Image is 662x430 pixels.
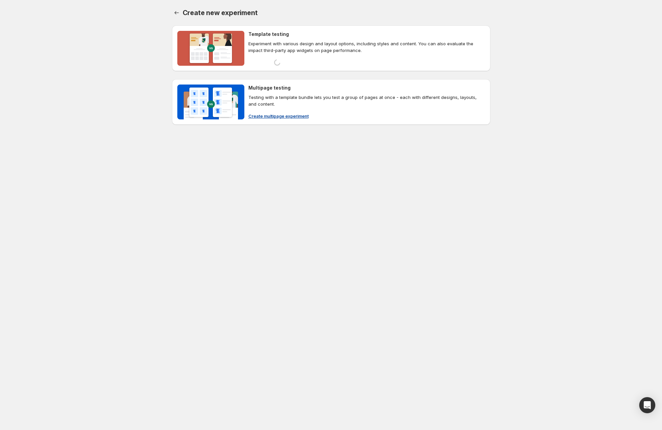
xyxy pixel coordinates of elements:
button: Back [172,8,181,17]
p: Experiment with various design and layout options, including styles and content. You can also eva... [248,40,485,54]
h4: Multipage testing [248,85,291,91]
button: Create multipage experiment [244,111,313,121]
h4: Template testing [248,31,289,38]
span: Create new experiment [183,9,258,17]
div: Open Intercom Messenger [639,397,655,413]
img: Multipage testing [177,85,244,119]
p: Testing with a template bundle lets you test a group of pages at once - each with different desig... [248,94,485,107]
img: Template testing [177,31,244,66]
span: Create multipage experiment [248,113,309,119]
